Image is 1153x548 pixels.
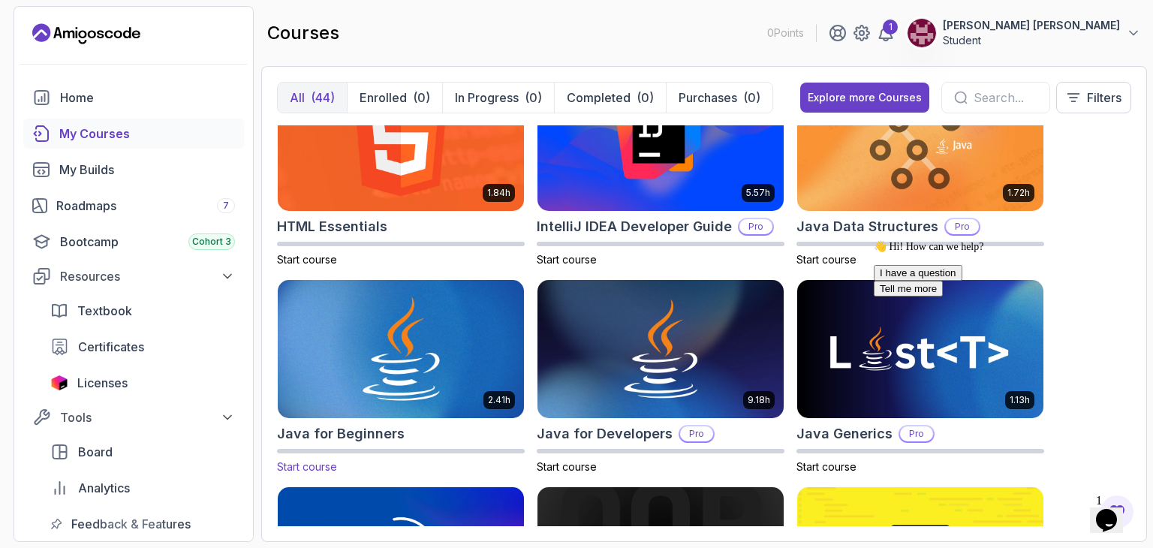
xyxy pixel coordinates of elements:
p: 1.84h [487,187,510,199]
div: Tools [60,408,235,426]
iframe: chat widget [868,234,1138,480]
p: Filters [1087,89,1121,107]
div: (0) [637,89,654,107]
div: Roadmaps [56,197,235,215]
button: Enrolled(0) [347,83,442,113]
button: Resources [23,263,244,290]
a: certificates [41,332,244,362]
button: Explore more Courses [800,83,929,113]
h2: Java Data Structures [796,216,938,237]
button: Tell me more [6,47,75,62]
p: All [290,89,305,107]
a: 1 [877,24,895,42]
span: 7 [223,200,229,212]
a: bootcamp [23,227,244,257]
span: Textbook [77,302,132,320]
h2: Java for Beginners [277,423,405,444]
h2: IntelliJ IDEA Developer Guide [537,216,732,237]
img: Java Data Structures card [797,74,1043,212]
div: (0) [525,89,542,107]
span: Feedback & Features [71,515,191,533]
p: Enrolled [360,89,407,107]
p: Purchases [679,89,737,107]
button: Purchases(0) [666,83,772,113]
span: Start course [277,253,337,266]
a: textbook [41,296,244,326]
span: 👋 Hi! How can we help? [6,7,116,18]
div: (44) [311,89,335,107]
button: In Progress(0) [442,83,554,113]
img: user profile image [908,19,936,47]
h2: Java for Developers [537,423,673,444]
a: courses [23,119,244,149]
span: Start course [537,460,597,473]
div: Bootcamp [60,233,235,251]
p: 9.18h [748,394,770,406]
p: Pro [739,219,772,234]
span: Certificates [78,338,144,356]
input: Search... [974,89,1037,107]
h2: HTML Essentials [277,216,387,237]
a: Landing page [32,22,140,46]
a: builds [23,155,244,185]
iframe: chat widget [1090,488,1138,533]
span: Start course [796,253,856,266]
div: 👋 Hi! How can we help?I have a questionTell me more [6,6,276,62]
button: user profile image[PERSON_NAME] [PERSON_NAME]Student [907,18,1141,48]
button: All(44) [278,83,347,113]
p: In Progress [455,89,519,107]
a: board [41,437,244,467]
img: jetbrains icon [50,375,68,390]
button: Filters [1056,82,1131,113]
div: Resources [60,267,235,285]
p: [PERSON_NAME] [PERSON_NAME] [943,18,1120,33]
img: HTML Essentials card [278,74,524,212]
p: 0 Points [767,26,804,41]
button: Tools [23,404,244,431]
a: roadmaps [23,191,244,221]
img: IntelliJ IDEA Developer Guide card [537,74,784,212]
div: (0) [743,89,760,107]
span: Start course [537,253,597,266]
h2: courses [267,21,339,45]
img: Java for Beginners card [272,277,530,422]
p: 1.72h [1007,187,1030,199]
div: My Builds [59,161,235,179]
a: home [23,83,244,113]
span: Licenses [77,374,128,392]
span: Board [78,443,113,461]
span: Analytics [78,479,130,497]
p: 2.41h [488,394,510,406]
a: analytics [41,473,244,503]
img: Java Generics card [797,280,1043,418]
span: Start course [796,460,856,473]
a: licenses [41,368,244,398]
p: 5.57h [746,187,770,199]
button: I have a question [6,31,95,47]
span: Cohort 3 [192,236,231,248]
div: 1 [883,20,898,35]
p: Pro [946,219,979,234]
p: Student [943,33,1120,48]
a: feedback [41,509,244,539]
div: Explore more Courses [808,90,922,105]
div: (0) [413,89,430,107]
p: Pro [680,426,713,441]
button: Completed(0) [554,83,666,113]
div: Home [60,89,235,107]
h2: Java Generics [796,423,893,444]
img: Java for Developers card [537,280,784,418]
p: Completed [567,89,631,107]
div: My Courses [59,125,235,143]
span: Start course [277,460,337,473]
